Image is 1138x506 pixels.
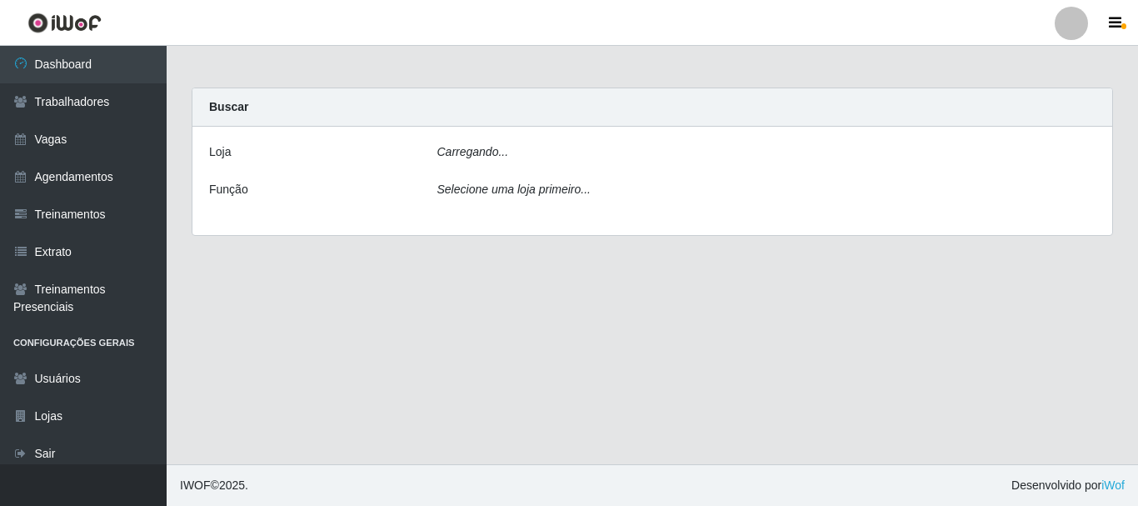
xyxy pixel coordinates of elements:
label: Função [209,181,248,198]
img: CoreUI Logo [27,13,102,33]
label: Loja [209,143,231,161]
a: iWof [1101,478,1125,492]
i: Carregando... [437,145,509,158]
i: Selecione uma loja primeiro... [437,183,591,196]
span: © 2025 . [180,477,248,494]
span: IWOF [180,478,211,492]
span: Desenvolvido por [1011,477,1125,494]
strong: Buscar [209,100,248,113]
